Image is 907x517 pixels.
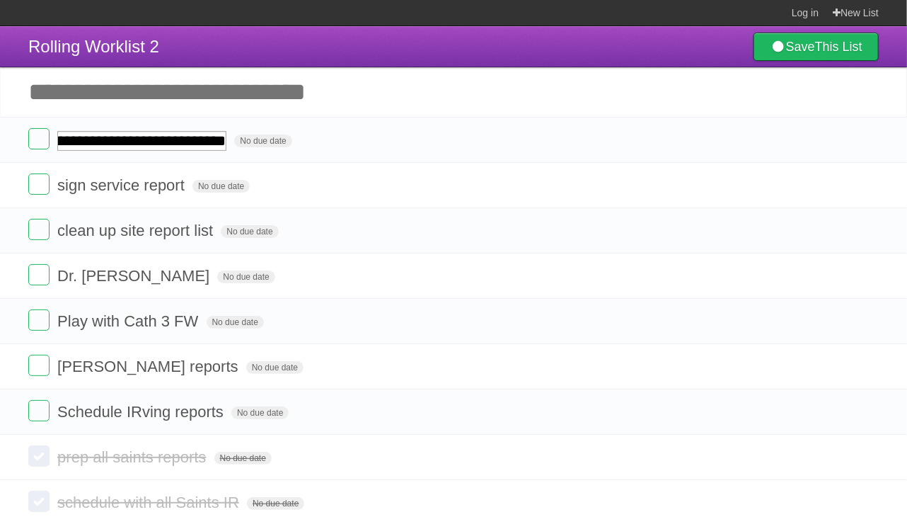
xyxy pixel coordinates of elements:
label: Done [28,128,50,149]
span: No due date [207,316,264,329]
span: Schedule IRving reports [57,403,227,421]
label: Done [28,355,50,376]
label: Done [28,174,50,195]
span: No due date [246,361,304,374]
span: Play with Cath 3 FW [57,312,202,330]
span: No due date [221,225,278,238]
span: Rolling Worklist 2 [28,37,159,56]
label: Done [28,491,50,512]
label: Done [28,219,50,240]
label: Done [28,309,50,331]
span: clean up site report list [57,222,216,239]
label: Done [28,400,50,421]
span: No due date [217,271,275,283]
span: Dr. [PERSON_NAME] [57,267,213,285]
label: Done [28,445,50,467]
span: sign service report [57,176,188,194]
span: prep all saints reports [57,448,209,466]
a: SaveThis List [753,33,879,61]
span: No due date [214,452,272,465]
label: Done [28,264,50,285]
span: No due date [192,180,250,193]
span: No due date [231,407,289,419]
span: schedule with all Saints IR [57,494,243,511]
span: No due date [247,497,304,510]
span: No due date [234,135,291,147]
b: This List [815,40,862,54]
span: [PERSON_NAME] reports [57,358,242,375]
